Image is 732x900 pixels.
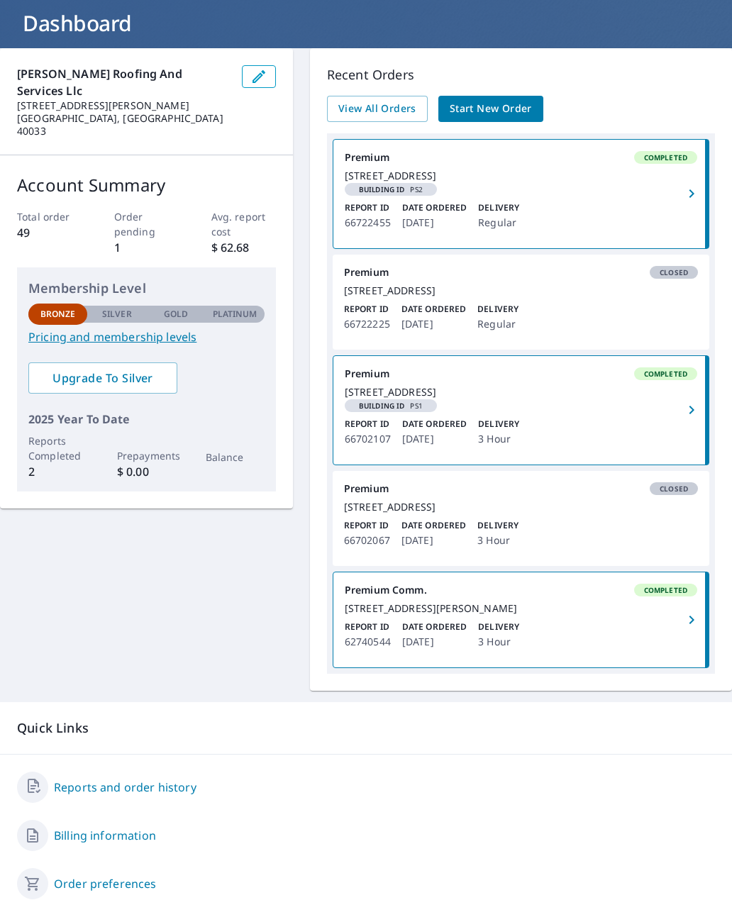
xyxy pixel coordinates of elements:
[477,316,518,333] p: Regular
[345,170,697,182] div: [STREET_ADDRESS]
[344,532,390,549] p: 66702067
[344,482,698,495] div: Premium
[17,209,82,224] p: Total order
[17,224,82,241] p: 49
[345,602,697,615] div: [STREET_ADDRESS][PERSON_NAME]
[402,621,467,633] p: Date Ordered
[345,367,697,380] div: Premium
[350,186,431,193] span: PS2
[102,308,132,321] p: Silver
[345,386,697,399] div: [STREET_ADDRESS]
[344,266,698,279] div: Premium
[344,519,390,532] p: Report ID
[333,140,709,248] a: PremiumCompleted[STREET_ADDRESS]Building IDPS2Report ID66722455Date Ordered[DATE]DeliveryRegular
[651,267,697,277] span: Closed
[477,303,518,316] p: Delivery
[344,316,390,333] p: 66722225
[350,402,431,409] span: PS1
[17,172,276,198] p: Account Summary
[345,430,391,448] p: 66702107
[211,239,276,256] p: $ 62.68
[17,719,715,737] p: Quick Links
[206,450,265,465] p: Balance
[333,255,709,350] a: PremiumClosed[STREET_ADDRESS]Report ID66722225Date Ordered[DATE]DeliveryRegular
[333,471,709,566] a: PremiumClosed[STREET_ADDRESS]Report ID66702067Date Ordered[DATE]Delivery3 Hour
[17,9,715,38] h1: Dashboard
[344,501,698,513] div: [STREET_ADDRESS]
[54,779,196,796] a: Reports and order history
[114,239,179,256] p: 1
[477,519,518,532] p: Delivery
[211,209,276,239] p: Avg. report cost
[477,532,518,549] p: 3 Hour
[402,201,467,214] p: Date Ordered
[636,585,696,595] span: Completed
[478,621,519,633] p: Delivery
[345,584,697,596] div: Premium Comm.
[450,100,532,118] span: Start New Order
[117,463,176,480] p: $ 0.00
[401,316,466,333] p: [DATE]
[359,402,405,409] em: Building ID
[478,633,519,650] p: 3 Hour
[17,112,231,138] p: [GEOGRAPHIC_DATA], [GEOGRAPHIC_DATA] 40033
[636,152,696,162] span: Completed
[359,186,405,193] em: Building ID
[345,214,391,231] p: 66722455
[478,418,519,430] p: Delivery
[402,633,467,650] p: [DATE]
[338,100,416,118] span: View All Orders
[344,303,390,316] p: Report ID
[28,463,87,480] p: 2
[402,214,467,231] p: [DATE]
[40,370,166,386] span: Upgrade To Silver
[344,284,698,297] div: [STREET_ADDRESS]
[333,356,709,465] a: PremiumCompleted[STREET_ADDRESS]Building IDPS1Report ID66702107Date Ordered[DATE]Delivery3 Hour
[28,279,265,298] p: Membership Level
[345,201,391,214] p: Report ID
[438,96,543,122] a: Start New Order
[28,411,265,428] p: 2025 Year To Date
[345,151,697,164] div: Premium
[54,827,156,844] a: Billing information
[17,65,231,99] p: [PERSON_NAME] Roofing And Services Llc
[17,99,231,112] p: [STREET_ADDRESS][PERSON_NAME]
[117,448,176,463] p: Prepayments
[478,214,519,231] p: Regular
[327,96,428,122] a: View All Orders
[345,621,391,633] p: Report ID
[402,418,467,430] p: Date Ordered
[28,362,177,394] a: Upgrade To Silver
[345,418,391,430] p: Report ID
[28,328,265,345] a: Pricing and membership levels
[401,519,466,532] p: Date Ordered
[345,633,391,650] p: 62740544
[478,201,519,214] p: Delivery
[213,308,257,321] p: Platinum
[54,875,157,892] a: Order preferences
[114,209,179,239] p: Order pending
[40,308,76,321] p: Bronze
[651,484,697,494] span: Closed
[401,303,466,316] p: Date Ordered
[327,65,715,84] p: Recent Orders
[402,430,467,448] p: [DATE]
[478,430,519,448] p: 3 Hour
[28,433,87,463] p: Reports Completed
[164,308,188,321] p: Gold
[636,369,696,379] span: Completed
[401,532,466,549] p: [DATE]
[333,572,709,667] a: Premium Comm.Completed[STREET_ADDRESS][PERSON_NAME]Report ID62740544Date Ordered[DATE]Delivery3 Hour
